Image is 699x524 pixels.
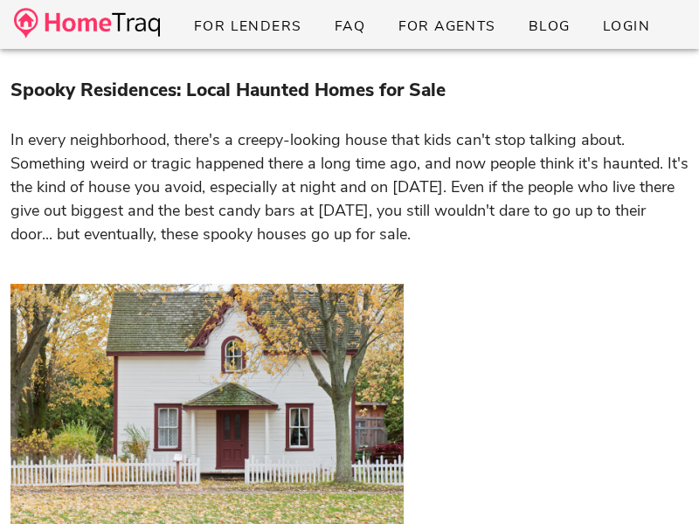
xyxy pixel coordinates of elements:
a: For Lenders [179,10,316,42]
img: desktop-logo.34a1112.png [14,8,160,38]
a: FAQ [320,10,380,42]
a: Login [588,10,664,42]
span: For Lenders [193,17,302,36]
a: For Agents [383,10,509,42]
span: Blog [528,17,571,36]
h3: Spooky Residences: Local Haunted Homes for Sale [10,77,689,105]
p: In every neighborhood, there's a creepy-looking house that kids can't stop talking about. Somethi... [10,105,689,270]
span: Login [602,17,650,36]
span: For Agents [397,17,495,36]
span: FAQ [334,17,366,36]
a: Blog [514,10,585,42]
